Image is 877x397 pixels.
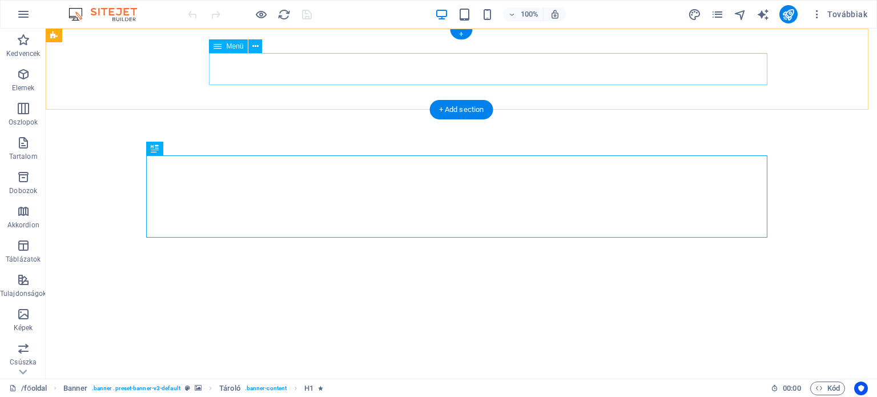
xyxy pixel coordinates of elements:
p: Képek [14,323,33,332]
i: AI Writer [757,8,770,21]
button: publish [779,5,798,23]
i: Oldalak (Ctrl+Alt+S) [711,8,724,21]
h6: 100% [520,7,538,21]
i: Átméretezés esetén automatikusan beállítja a nagyítási szintet a választott eszköznek megfelelően. [550,9,560,19]
button: text_generator [757,7,770,21]
button: Továbbiak [807,5,872,23]
h6: Munkamenet idő [771,382,801,395]
button: Kattintson ide az előnézeti módból való kilépéshez és a szerkesztés folytatásához [254,7,268,21]
p: Elemek [12,83,35,93]
span: Kattintson a kijelöléshez. Dupla kattintás az szerkesztéshez [304,382,313,395]
div: + Add section [430,100,493,119]
span: . banner-content [245,382,287,395]
span: Kattintson a kijelöléshez. Dupla kattintás az szerkesztéshez [63,382,87,395]
button: Usercentrics [854,382,868,395]
span: : [791,384,792,392]
i: Tervezés (Ctrl+Alt+Y) [688,8,701,21]
i: Navigátor [734,8,747,21]
button: navigator [734,7,747,21]
i: Ez az elem hátteret tartalmaz [195,385,202,391]
img: Editor Logo [66,7,151,21]
span: . banner .preset-banner-v3-default [92,382,180,395]
p: Csúszka [10,358,37,367]
span: Kattintson a kijelöléshez. Dupla kattintás az szerkesztéshez [219,382,240,395]
i: Weboldal újratöltése [277,8,291,21]
span: Továbbiak [811,9,867,20]
button: design [688,7,702,21]
i: Ez az elem egy testreszabható előre beállítás [185,385,190,391]
button: Kód [810,382,845,395]
span: 00 00 [783,382,800,395]
a: Kattintson a kijelölés megszüntetéséhez. Dupla kattintás az oldalak megnyitásához [9,382,47,395]
button: reload [277,7,291,21]
span: Menü [226,43,243,50]
p: Akkordion [7,220,39,230]
span: Kód [815,382,840,395]
p: Dobozok [9,186,37,195]
p: Kedvencek [6,49,40,58]
p: Táblázatok [6,255,41,264]
p: Tartalom [9,152,38,161]
button: 100% [503,7,544,21]
p: Oszlopok [9,118,38,127]
button: pages [711,7,725,21]
i: Közzététel [782,8,795,21]
nav: breadcrumb [63,382,323,395]
i: Az elem animációt tartalmaz [318,385,323,391]
div: + [450,29,472,39]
